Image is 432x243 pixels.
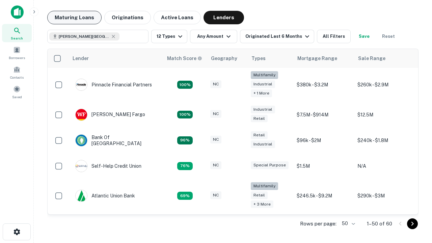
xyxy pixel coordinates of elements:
[210,110,221,118] div: NC
[240,30,314,43] button: Originated Last 6 Months
[293,179,354,213] td: $246.5k - $9.2M
[293,49,354,68] th: Mortgage Range
[354,49,415,68] th: Sale Range
[167,55,201,62] h6: Match Score
[297,54,337,62] div: Mortgage Range
[75,190,135,202] div: Atlantic Union Bank
[47,11,102,24] button: Maturing Loans
[177,136,193,144] div: Matching Properties: 14, hasApolloMatch: undefined
[2,24,32,42] a: Search
[354,153,415,179] td: N/A
[251,131,268,139] div: Retail
[251,106,275,113] div: Industrial
[207,49,247,68] th: Geography
[154,11,201,24] button: Active Loans
[300,220,336,228] p: Rows per page:
[11,5,24,19] img: capitalize-icon.png
[177,81,193,89] div: Matching Properties: 26, hasApolloMatch: undefined
[378,30,399,43] button: Reset
[76,79,87,90] img: picture
[247,49,293,68] th: Types
[190,30,237,43] button: Any Amount
[76,160,87,172] img: picture
[167,55,202,62] div: Capitalize uses an advanced AI algorithm to match your search with the best lender. The match sco...
[177,192,193,200] div: Matching Properties: 10, hasApolloMatch: undefined
[177,162,193,170] div: Matching Properties: 11, hasApolloMatch: undefined
[163,49,207,68] th: Capitalize uses an advanced AI algorithm to match your search with the best lender. The match sco...
[251,115,268,123] div: Retail
[76,109,87,120] img: picture
[151,30,187,43] button: 12 Types
[251,80,275,88] div: Industrial
[210,80,221,88] div: NC
[210,161,221,169] div: NC
[73,54,89,62] div: Lender
[211,54,237,62] div: Geography
[11,35,23,41] span: Search
[210,191,221,199] div: NC
[104,11,151,24] button: Originations
[317,30,351,43] button: All Filters
[210,136,221,143] div: NC
[354,102,415,128] td: $12.5M
[9,55,25,60] span: Borrowers
[251,191,268,199] div: Retail
[251,54,266,62] div: Types
[177,111,193,119] div: Matching Properties: 15, hasApolloMatch: undefined
[69,49,163,68] th: Lender
[12,94,22,100] span: Saved
[339,219,356,228] div: 50
[251,89,272,97] div: + 1 more
[293,128,354,153] td: $96k - $2M
[293,102,354,128] td: $7.5M - $914M
[353,30,375,43] button: Save your search to get updates of matches that match your search criteria.
[75,79,152,91] div: Pinnacle Financial Partners
[251,140,275,148] div: Industrial
[76,135,87,146] img: picture
[251,182,278,190] div: Multifamily
[10,75,24,80] span: Contacts
[251,71,278,79] div: Multifamily
[293,153,354,179] td: $1.5M
[354,128,415,153] td: $240k - $1.8M
[358,54,385,62] div: Sale Range
[2,44,32,62] a: Borrowers
[354,179,415,213] td: $290k - $3M
[251,200,273,208] div: + 3 more
[2,83,32,101] a: Saved
[2,63,32,81] a: Contacts
[367,220,392,228] p: 1–50 of 60
[75,160,141,172] div: Self-help Credit Union
[245,32,311,40] div: Originated Last 6 Months
[407,218,418,229] button: Go to next page
[398,167,432,200] iframe: Chat Widget
[204,11,244,24] button: Lenders
[251,161,289,169] div: Special Purpose
[76,190,87,201] img: picture
[354,68,415,102] td: $260k - $2.9M
[293,68,354,102] td: $380k - $3.2M
[75,134,156,146] div: Bank Of [GEOGRAPHIC_DATA]
[75,109,145,121] div: [PERSON_NAME] Fargo
[59,33,109,39] span: [PERSON_NAME][GEOGRAPHIC_DATA], [GEOGRAPHIC_DATA]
